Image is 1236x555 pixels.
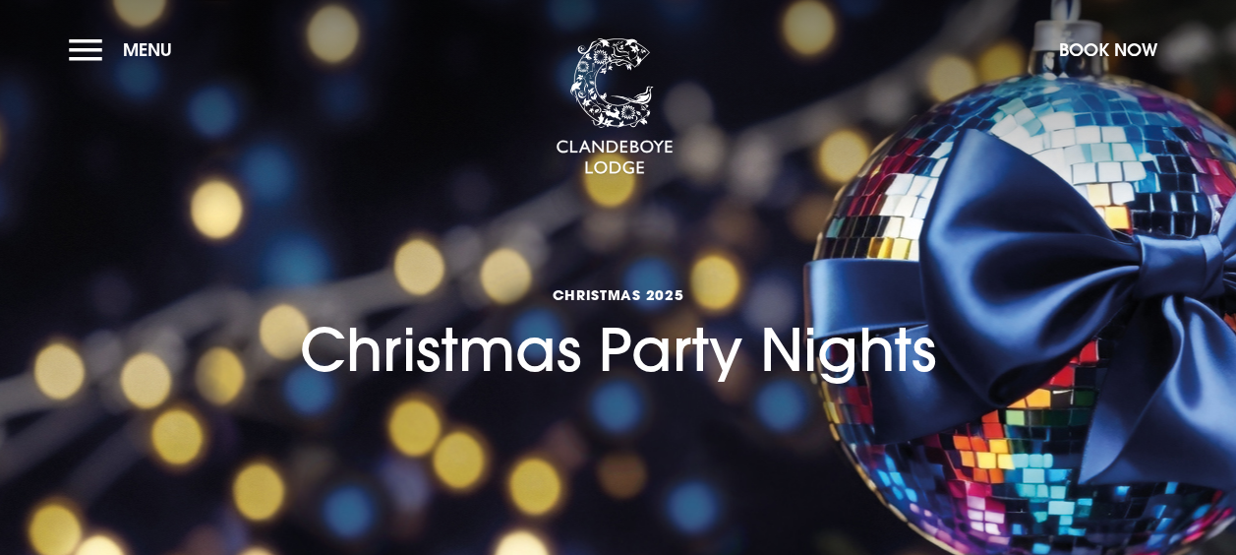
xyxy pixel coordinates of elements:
[1049,29,1167,71] button: Book Now
[556,38,674,176] img: Clandeboye Lodge
[300,285,936,304] span: Christmas 2025
[69,29,182,71] button: Menu
[123,38,172,61] span: Menu
[300,216,936,385] h1: Christmas Party Nights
